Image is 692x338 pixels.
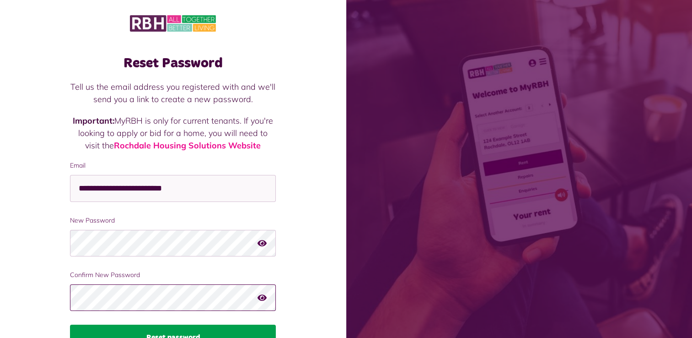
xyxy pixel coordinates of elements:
[73,115,114,126] strong: Important:
[130,14,216,33] img: MyRBH
[70,55,276,71] h1: Reset Password
[70,81,276,105] p: Tell us the email address you registered with and we'll send you a link to create a new password.
[114,140,261,151] a: Rochdale Housing Solutions Website
[70,270,276,280] label: Confirm New Password
[70,161,276,170] label: Email
[70,114,276,152] p: MyRBH is only for current tenants. If you're looking to apply or bid for a home, you will need to...
[70,216,276,225] label: New Password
